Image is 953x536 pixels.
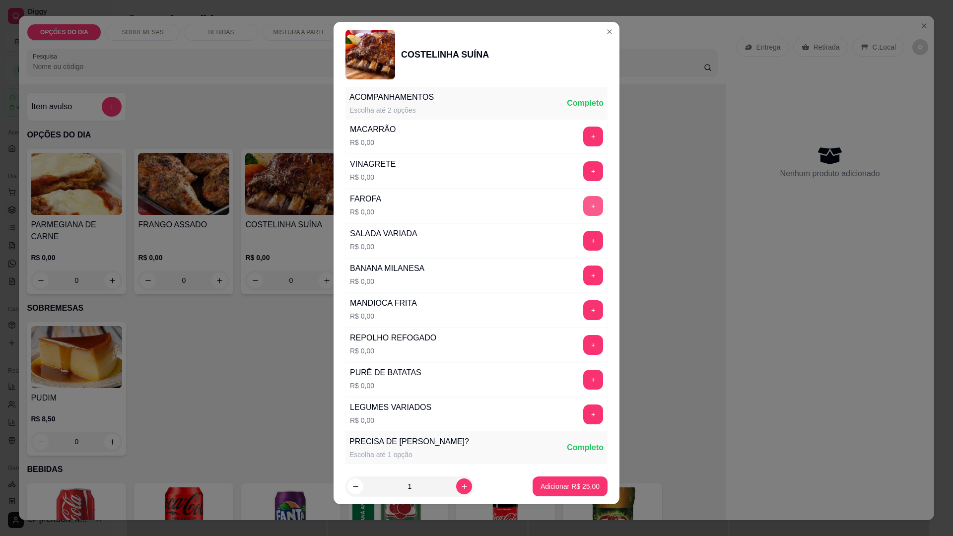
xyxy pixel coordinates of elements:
[350,124,396,135] div: MACARRÃO
[583,127,603,146] button: add
[350,346,436,356] p: R$ 0,00
[401,48,489,62] div: COSTELINHA SUÍNA
[350,207,381,217] p: R$ 0,00
[350,193,381,205] div: FAROFA
[345,30,395,79] img: product-image
[350,367,421,379] div: PURÊ DE BATATAS
[350,263,424,274] div: BANANA MILANESA
[350,137,396,147] p: R$ 0,00
[350,415,431,425] p: R$ 0,00
[347,478,363,494] button: decrease-product-quantity
[350,297,417,309] div: MANDIOCA FRITA
[583,196,603,216] button: add
[583,161,603,181] button: add
[350,381,421,391] p: R$ 0,00
[349,105,434,115] div: Escolha até 2 opções
[541,481,600,491] p: Adicionar R$ 25,00
[350,332,436,344] div: REPOLHO REFOGADO
[350,276,424,286] p: R$ 0,00
[583,300,603,320] button: add
[350,172,396,182] p: R$ 0,00
[350,468,453,480] div: SIM, PRECISO DE TALHER!
[567,97,604,109] div: Completo
[349,91,434,103] div: ACOMPANHAMENTOS
[350,242,417,252] p: R$ 0,00
[456,478,472,494] button: increase-product-quantity
[567,442,604,454] div: Completo
[583,231,603,251] button: add
[350,311,417,321] p: R$ 0,00
[350,158,396,170] div: VINAGRETE
[583,335,603,355] button: add
[533,476,608,496] button: Adicionar R$ 25,00
[350,402,431,413] div: LEGUMES VARIADOS
[583,370,603,390] button: add
[602,24,617,40] button: Close
[349,450,469,460] div: Escolha até 1 opção
[349,436,469,448] div: PRECISA DE [PERSON_NAME]?
[583,404,603,424] button: add
[583,266,603,285] button: add
[350,228,417,240] div: SALADA VARIADA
